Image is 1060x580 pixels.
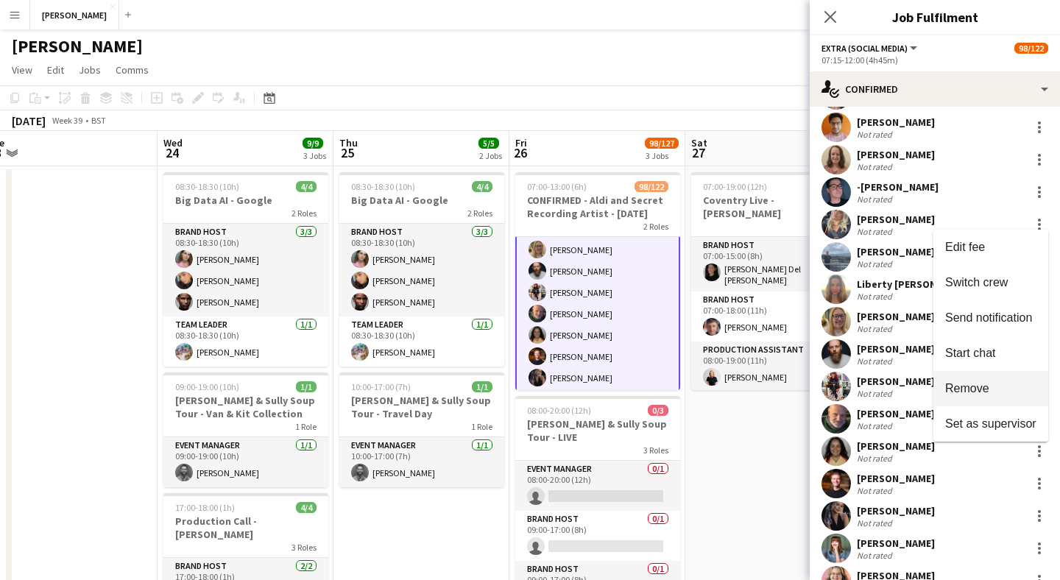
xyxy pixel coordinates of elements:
[933,336,1048,371] button: Start chat
[933,300,1048,336] button: Send notification
[933,371,1048,406] button: Remove
[945,311,1032,324] span: Send notification
[945,276,1008,289] span: Switch crew
[933,406,1048,442] button: Set as supervisor
[933,265,1048,300] button: Switch crew
[945,241,985,253] span: Edit fee
[945,382,989,395] span: Remove
[945,347,995,359] span: Start chat
[945,417,1036,430] span: Set as supervisor
[933,230,1048,265] button: Edit fee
